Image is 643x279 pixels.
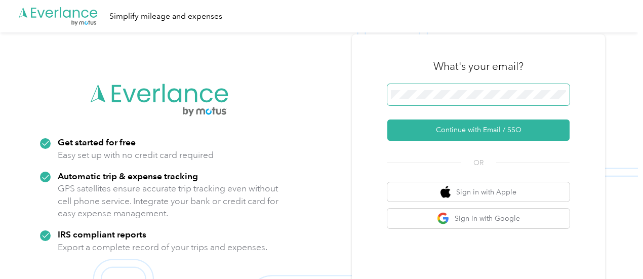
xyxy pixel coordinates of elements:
img: apple logo [440,186,451,198]
strong: Automatic trip & expense tracking [58,171,198,181]
div: Simplify mileage and expenses [109,10,222,23]
h3: What's your email? [433,59,524,73]
strong: IRS compliant reports [58,229,146,240]
span: OR [461,157,496,168]
p: Easy set up with no credit card required [58,149,214,162]
p: GPS satellites ensure accurate trip tracking even without cell phone service. Integrate your bank... [58,182,279,220]
p: Export a complete record of your trips and expenses. [58,241,267,254]
img: google logo [437,212,450,225]
button: google logoSign in with Google [387,209,570,228]
button: Continue with Email / SSO [387,119,570,141]
button: apple logoSign in with Apple [387,182,570,202]
strong: Get started for free [58,137,136,147]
